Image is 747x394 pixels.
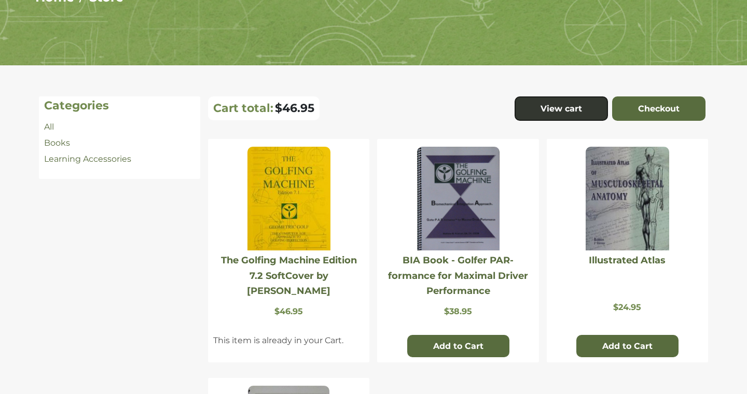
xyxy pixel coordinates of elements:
[247,147,330,250] img: The Golfing Machine Edition 7.2 SoftCover by Homer Kelley
[589,255,666,266] a: Illustrated Atlas
[576,335,679,358] button: Add to Cart
[275,101,314,115] span: $46.95
[44,154,131,164] a: Learning Accessories
[515,96,608,121] a: View cart
[388,255,528,297] a: BIA Book - Golfer PAR-formance for Maximal Driver Performance
[213,306,364,316] p: $46.95
[407,335,509,358] button: Add to Cart
[552,302,703,312] p: $24.95
[44,99,195,112] h4: Categories
[382,306,533,316] p: $38.95
[44,138,70,148] a: Books
[586,147,669,250] img: Illustrated Atlas
[612,96,706,121] a: Checkout
[213,334,364,347] p: This item is already in your Cart.
[44,122,54,132] a: All
[213,101,273,115] p: Cart total:
[221,255,357,297] a: The Golfing Machine Edition 7.2 SoftCover by [PERSON_NAME]
[417,147,500,250] img: BIA Book - Golfer PAR-formance for Maximal Driver Performance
